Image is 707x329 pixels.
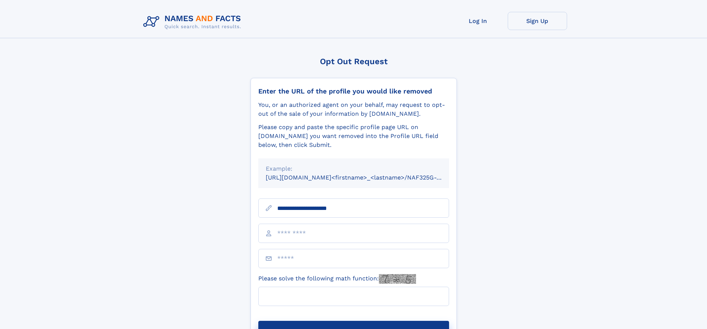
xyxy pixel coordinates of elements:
div: Enter the URL of the profile you would like removed [258,87,449,95]
small: [URL][DOMAIN_NAME]<firstname>_<lastname>/NAF325G-xxxxxxxx [266,174,463,181]
a: Sign Up [508,12,567,30]
div: Please copy and paste the specific profile page URL on [DOMAIN_NAME] you want removed into the Pr... [258,123,449,149]
div: You, or an authorized agent on your behalf, may request to opt-out of the sale of your informatio... [258,101,449,118]
div: Example: [266,164,442,173]
img: Logo Names and Facts [140,12,247,32]
a: Log In [448,12,508,30]
label: Please solve the following math function: [258,274,416,284]
div: Opt Out Request [251,57,457,66]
